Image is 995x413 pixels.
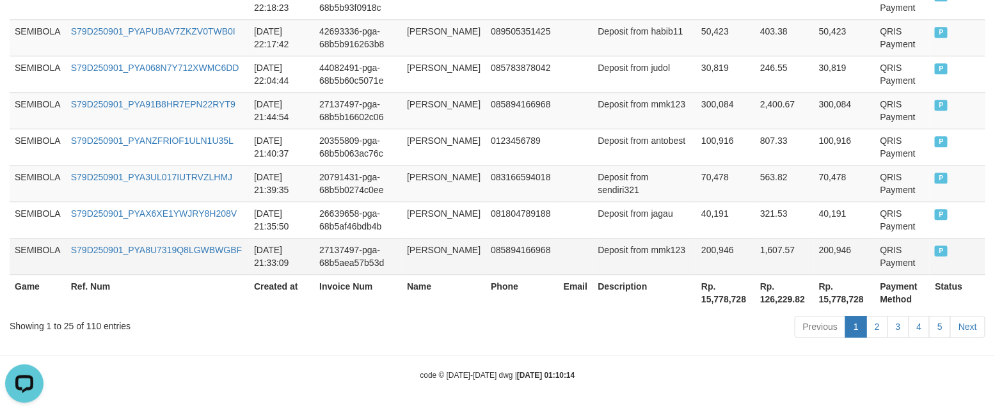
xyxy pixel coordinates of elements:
a: 1 [845,316,867,338]
div: Showing 1 to 25 of 110 entries [10,315,405,332]
a: Next [950,316,985,338]
th: Rp. 15,778,728 [696,274,755,311]
td: 0123456789 [486,129,559,165]
button: Open LiveChat chat widget [5,5,44,43]
td: QRIS Payment [875,165,930,201]
td: 27137497-pga-68b5b16602c06 [314,92,402,129]
td: [DATE] 22:17:42 [249,19,314,56]
td: 100,916 [696,129,755,165]
td: 44082491-pga-68b5b60c5071e [314,56,402,92]
td: Deposit from antobest [593,129,697,165]
td: [DATE] 21:33:09 [249,238,314,274]
td: [PERSON_NAME] [402,19,486,56]
td: 40,191 [814,201,875,238]
td: 089505351425 [486,19,559,56]
a: S79D250901_PYA8U7319Q8LGWBWGBF [71,245,242,255]
th: Phone [486,274,559,311]
td: [PERSON_NAME] [402,165,486,201]
td: 085894166968 [486,238,559,274]
td: [PERSON_NAME] [402,201,486,238]
span: PAID [935,63,948,74]
td: 42693336-pga-68b5b916263b8 [314,19,402,56]
th: Name [402,274,486,311]
td: [DATE] 21:44:54 [249,92,314,129]
td: [PERSON_NAME] [402,92,486,129]
td: SEMIBOLA [10,19,66,56]
td: [DATE] 21:39:35 [249,165,314,201]
td: 50,423 [814,19,875,56]
th: Created at [249,274,314,311]
small: code © [DATE]-[DATE] dwg | [420,371,575,380]
td: Deposit from jagau [593,201,697,238]
td: 1,607.57 [755,238,814,274]
a: S79D250901_PYA068N7Y712XWMC6DD [71,63,239,73]
td: [DATE] 21:40:37 [249,129,314,165]
a: 3 [888,316,909,338]
td: Deposit from habib11 [593,19,697,56]
span: PAID [935,245,948,256]
td: QRIS Payment [875,92,930,129]
td: 100,916 [814,129,875,165]
a: S79D250901_PYA91B8HR7EPN22RYT9 [71,99,235,109]
td: 26639658-pga-68b5af46bdb4b [314,201,402,238]
td: 20791431-pga-68b5b0274c0ee [314,165,402,201]
span: PAID [935,136,948,147]
td: [PERSON_NAME] [402,56,486,92]
th: Status [930,274,985,311]
td: 807.33 [755,129,814,165]
td: [PERSON_NAME] [402,238,486,274]
th: Game [10,274,66,311]
span: PAID [935,27,948,38]
a: Previous [795,316,846,338]
td: 70,478 [696,165,755,201]
th: Ref. Num [66,274,249,311]
td: 246.55 [755,56,814,92]
td: QRIS Payment [875,129,930,165]
th: Payment Method [875,274,930,311]
th: Description [593,274,697,311]
td: QRIS Payment [875,56,930,92]
td: 321.53 [755,201,814,238]
td: SEMIBOLA [10,129,66,165]
th: Rp. 126,229.82 [755,274,814,311]
td: [PERSON_NAME] [402,129,486,165]
td: SEMIBOLA [10,165,66,201]
a: 2 [866,316,888,338]
td: 300,084 [814,92,875,129]
td: 085894166968 [486,92,559,129]
td: 27137497-pga-68b5aea57b53d [314,238,402,274]
td: QRIS Payment [875,201,930,238]
a: S79D250901_PYANZFRIOF1ULN1U35L [71,136,234,146]
th: Email [559,274,593,311]
td: 20355809-pga-68b5b063ac76c [314,129,402,165]
a: S79D250901_PYA3UL017IUTRVZLHMJ [71,172,232,182]
td: 403.38 [755,19,814,56]
td: 40,191 [696,201,755,238]
td: Deposit from mmk123 [593,92,697,129]
td: QRIS Payment [875,19,930,56]
th: Invoice Num [314,274,402,311]
strong: [DATE] 01:10:14 [517,371,575,380]
a: S79D250901_PYAPUBAV7ZKZV0TWB0I [71,26,235,36]
td: QRIS Payment [875,238,930,274]
td: SEMIBOLA [10,56,66,92]
td: 70,478 [814,165,875,201]
td: 081804789188 [486,201,559,238]
th: Rp. 15,778,728 [814,274,875,311]
td: 200,946 [696,238,755,274]
td: SEMIBOLA [10,92,66,129]
td: Deposit from judol [593,56,697,92]
td: 30,819 [696,56,755,92]
td: 085783878042 [486,56,559,92]
span: PAID [935,173,948,183]
td: 200,946 [814,238,875,274]
td: 300,084 [696,92,755,129]
td: [DATE] 22:04:44 [249,56,314,92]
a: 5 [929,316,951,338]
td: 563.82 [755,165,814,201]
td: [DATE] 21:35:50 [249,201,314,238]
a: 4 [909,316,930,338]
a: S79D250901_PYAX6XE1YWJRY8H208V [71,208,237,219]
td: 2,400.67 [755,92,814,129]
span: PAID [935,100,948,111]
